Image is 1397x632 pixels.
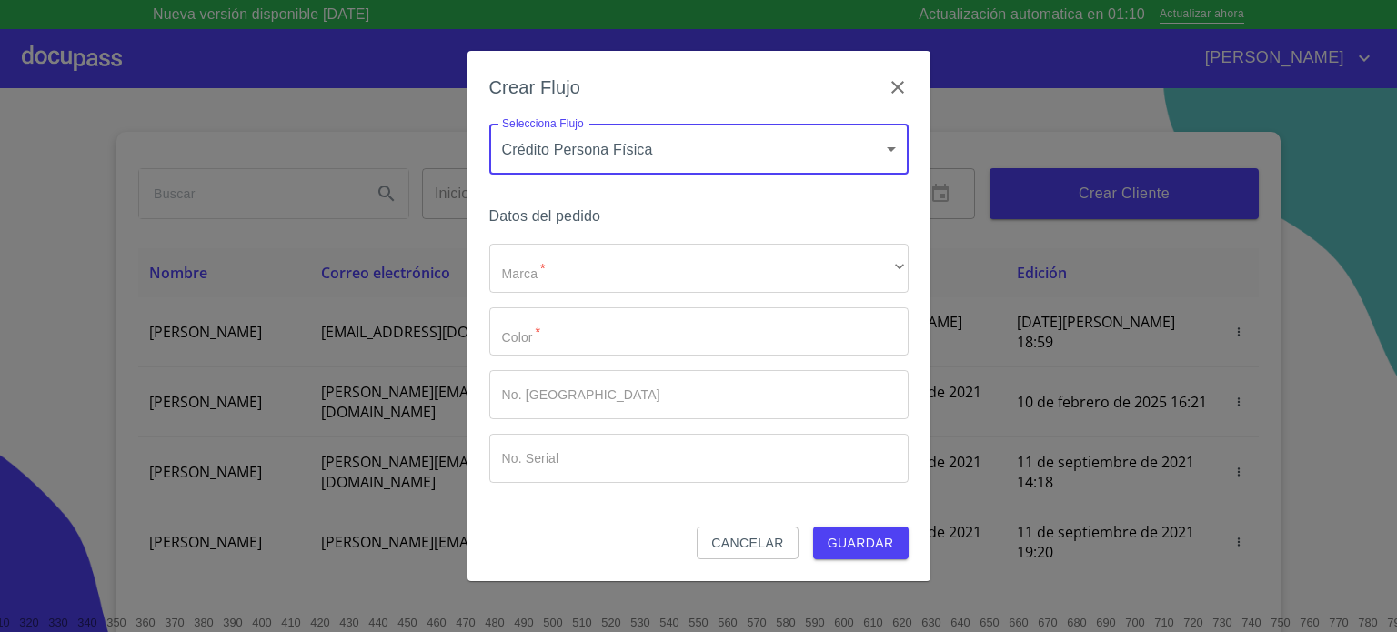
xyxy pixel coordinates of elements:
[489,124,909,175] div: Crédito Persona Física
[813,527,909,560] button: Guardar
[489,73,581,102] h6: Crear Flujo
[489,244,909,293] div: ​
[697,527,798,560] button: Cancelar
[828,532,894,555] span: Guardar
[489,204,909,229] h6: Datos del pedido
[711,532,783,555] span: Cancelar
